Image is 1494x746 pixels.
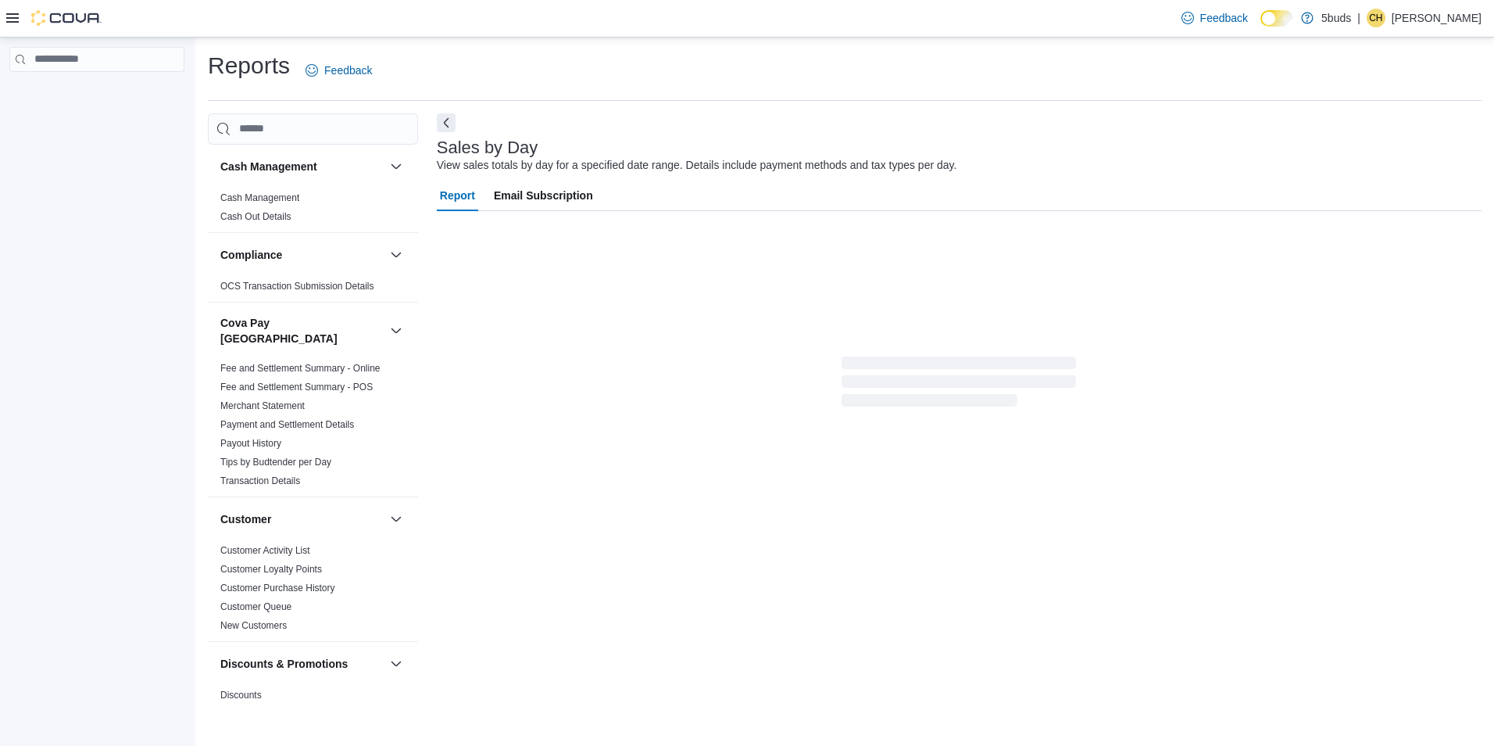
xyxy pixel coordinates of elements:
span: Loading [842,360,1076,410]
h3: Customer [220,511,271,527]
a: Discounts [220,690,262,701]
a: Customer Activity List [220,545,310,556]
span: OCS Transaction Submission Details [220,280,374,292]
div: Compliance [208,277,418,302]
a: Cash Out Details [220,211,291,222]
span: Cash Out Details [220,210,291,223]
span: Feedback [1200,10,1248,26]
h3: Discounts & Promotions [220,656,348,672]
a: Fee and Settlement Summary - POS [220,382,373,393]
button: Cova Pay [GEOGRAPHIC_DATA] [220,315,384,346]
span: New Customers [220,619,287,632]
a: Customer Loyalty Points [220,564,322,575]
a: Feedback [299,55,378,86]
h1: Reports [208,50,290,81]
span: Payment and Settlement Details [220,418,354,431]
button: Compliance [220,247,384,263]
div: View sales totals by day for a specified date range. Details include payment methods and tax type... [437,157,957,174]
span: Email Subscription [494,180,593,211]
button: Customer [387,510,406,529]
button: Cash Management [387,157,406,176]
span: Customer Queue [220,601,291,613]
img: Cova [31,10,102,26]
div: Cash Management [208,188,418,232]
span: Report [440,180,475,211]
span: Merchant Statement [220,400,305,412]
button: Customer [220,511,384,527]
span: Fee and Settlement Summary - Online [220,362,381,375]
h3: Sales by Day [437,138,538,157]
span: Payout History [220,437,281,450]
a: Cash Management [220,192,299,203]
a: Customer Queue [220,601,291,612]
a: Merchant Statement [220,400,305,411]
span: Customer Loyalty Points [220,563,322,576]
a: Feedback [1175,2,1254,34]
div: Christa Hamata [1367,9,1385,27]
a: Payout History [220,438,281,449]
a: Tips by Budtender per Day [220,457,331,468]
div: Customer [208,541,418,641]
p: | [1357,9,1360,27]
h3: Cash Management [220,159,317,174]
p: 5buds [1321,9,1351,27]
button: Cova Pay [GEOGRAPHIC_DATA] [387,321,406,340]
button: Cash Management [220,159,384,174]
span: Customer Activity List [220,544,310,557]
div: Cova Pay [GEOGRAPHIC_DATA] [208,359,418,497]
a: Payment and Settlement Details [220,419,354,430]
span: Tips by Budtender per Day [220,456,331,468]
a: New Customers [220,620,287,631]
span: Feedback [324,63,372,78]
p: [PERSON_NAME] [1392,9,1481,27]
nav: Complex example [9,75,184,113]
button: Next [437,113,456,132]
a: Customer Purchase History [220,583,335,594]
span: Fee and Settlement Summary - POS [220,381,373,393]
button: Discounts & Promotions [220,656,384,672]
a: Transaction Details [220,475,300,486]
span: CH [1369,9,1382,27]
span: Transaction Details [220,475,300,487]
span: Cash Management [220,192,299,204]
span: Customer Purchase History [220,582,335,594]
a: OCS Transaction Submission Details [220,281,374,292]
span: Discounts [220,689,262,701]
button: Compliance [387,246,406,264]
h3: Compliance [220,247,282,263]
button: Discounts & Promotions [387,655,406,673]
a: Fee and Settlement Summary - Online [220,363,381,374]
input: Dark Mode [1260,10,1293,27]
